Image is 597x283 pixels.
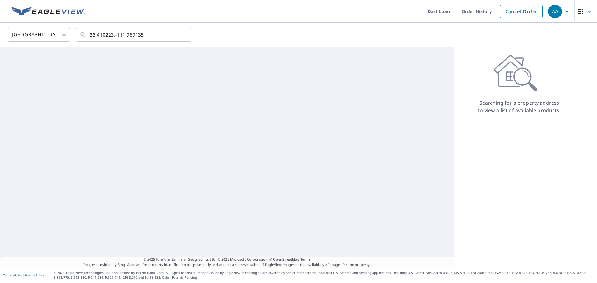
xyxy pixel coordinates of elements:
[24,273,44,277] a: Privacy Policy
[3,273,22,277] a: Terms of Use
[90,26,178,43] input: Search by address or latitude-longitude
[548,5,562,18] div: AA
[500,5,543,18] a: Cancel Order
[300,257,311,262] a: Terms
[144,257,311,262] span: © 2025 TomTom, Earthstar Geographics SIO, © 2025 Microsoft Corporation, ©
[273,257,299,262] a: OpenStreetMap
[11,7,85,16] img: EV Logo
[3,273,44,277] p: |
[478,99,561,114] p: Searching for a property address to view a list of available products.
[54,271,594,280] p: © 2025 Eagle View Technologies, Inc. and Pictometry International Corp. All Rights Reserved. Repo...
[8,26,70,43] div: [GEOGRAPHIC_DATA]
